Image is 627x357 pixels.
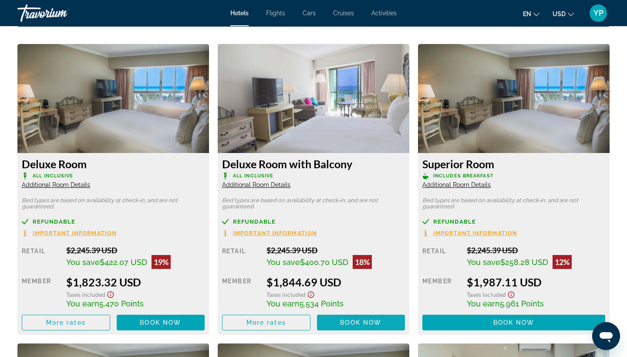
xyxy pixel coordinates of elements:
[506,289,516,299] button: Show Taxes and Fees disclaimer
[222,275,260,308] div: Member
[222,181,290,188] span: Additional Room Details
[467,245,605,255] div: $2,245.39 USD
[467,275,605,289] div: $1,987.11 USD
[66,275,205,289] div: $1,823.32 USD
[422,245,460,269] div: Retail
[467,291,506,298] span: Taxes included
[222,197,405,210] p: Bed types are based on availability at check-in, and are not guaranteed.
[22,157,205,170] h3: Deluxe Room
[587,4,610,22] button: User Menu
[593,9,603,17] span: YP
[66,291,105,298] span: Taxes included
[340,319,381,326] span: Book now
[66,245,205,255] div: $2,245.39 USD
[306,289,316,299] button: Show Taxes and Fees disclaimer
[105,289,116,299] button: Show Taxes and Fees disclaimer
[66,299,99,308] span: You earn
[222,157,405,170] h3: Deluxe Room with Balcony
[222,315,310,330] button: More rates
[422,218,605,225] a: Refundable
[266,299,300,308] span: You earn
[233,173,273,179] span: All Inclusive
[371,10,397,17] a: Activities
[523,7,539,20] button: Change language
[33,219,75,224] span: Refundable
[300,258,348,267] span: $400.70 USD
[422,181,491,188] span: Additional Room Details
[246,319,286,326] span: More rates
[266,245,405,255] div: $2,245.39 USD
[553,10,566,17] span: USD
[222,229,317,237] button: Important Information
[22,245,60,269] div: Retail
[422,229,517,237] button: Important Information
[233,219,276,224] span: Refundable
[500,258,548,267] span: $258.28 USD
[66,258,100,267] span: You save
[117,315,205,330] button: Book now
[467,258,500,267] span: You save
[300,299,344,308] span: 5,534 Points
[418,44,610,153] img: daa9d2ae-7202-494c-949c-9ded01b0d260.jpeg
[433,230,517,236] span: Important Information
[266,291,306,298] span: Taxes included
[266,10,285,17] a: Flights
[433,173,494,179] span: Includes Breakfast
[99,299,144,308] span: 5,470 Points
[22,218,205,225] a: Refundable
[422,197,605,210] p: Bed types are based on availability at check-in, and are not guaranteed.
[46,319,86,326] span: More rates
[22,275,60,308] div: Member
[493,319,535,326] span: Book now
[17,44,209,153] img: daa9d2ae-7202-494c-949c-9ded01b0d260.jpeg
[22,197,205,210] p: Bed types are based on availability at check-in, and are not guaranteed.
[152,255,171,269] div: 19%
[222,245,260,269] div: Retail
[422,157,605,170] h3: Superior Room
[22,315,110,330] button: More rates
[233,230,317,236] span: Important Information
[33,230,117,236] span: Important Information
[22,229,117,237] button: Important Information
[422,275,460,308] div: Member
[266,258,300,267] span: You save
[500,299,544,308] span: 5,961 Points
[317,315,405,330] button: Book now
[266,275,405,289] div: $1,844.69 USD
[467,299,500,308] span: You earn
[422,315,605,330] button: Book now
[553,7,574,20] button: Change currency
[303,10,316,17] a: Cars
[22,181,90,188] span: Additional Room Details
[433,219,476,224] span: Refundable
[222,218,405,225] a: Refundable
[33,173,73,179] span: All Inclusive
[230,10,249,17] a: Hotels
[17,2,104,24] a: Travorium
[333,10,354,17] a: Cruises
[553,255,572,269] div: 12%
[523,10,531,17] span: en
[592,322,620,350] iframe: Botón para iniciar la ventana de mensajería
[100,258,147,267] span: $422.07 USD
[218,44,409,153] img: 5621b0e5-8fbc-4097-bb7b-4387fd1b6691.jpeg
[353,255,372,269] div: 18%
[140,319,181,326] span: Book now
